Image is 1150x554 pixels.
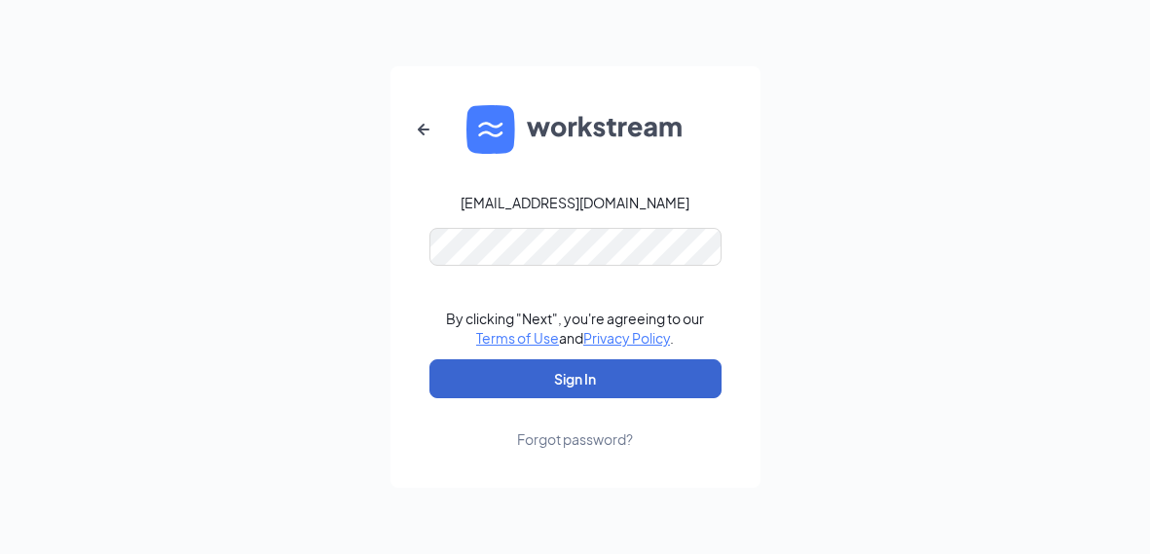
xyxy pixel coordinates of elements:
button: Sign In [429,359,722,398]
a: Terms of Use [476,329,559,347]
a: Privacy Policy [583,329,670,347]
div: By clicking "Next", you're agreeing to our and . [446,309,704,348]
svg: ArrowLeftNew [412,118,435,141]
img: WS logo and Workstream text [466,105,685,154]
button: ArrowLeftNew [400,106,447,153]
a: Forgot password? [517,398,633,449]
div: Forgot password? [517,429,633,449]
div: [EMAIL_ADDRESS][DOMAIN_NAME] [461,193,689,212]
